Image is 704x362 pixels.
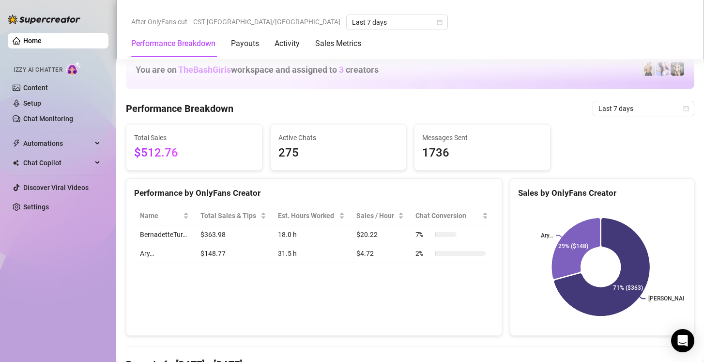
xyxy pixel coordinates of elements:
[642,62,655,76] img: BernadetteTur
[23,203,49,211] a: Settings
[195,225,272,244] td: $363.98
[134,144,254,162] span: $512.76
[8,15,80,24] img: logo-BBDzfeDw.svg
[66,62,81,76] img: AI Chatter
[140,210,181,221] span: Name
[671,329,694,352] div: Open Intercom Messenger
[315,38,361,49] div: Sales Metrics
[134,225,195,244] td: BernadetteTur…
[200,210,259,221] span: Total Sales & Tips
[23,184,89,191] a: Discover Viral Videos
[351,206,410,225] th: Sales / Hour
[671,62,684,76] img: Bonnie
[231,38,259,49] div: Payouts
[23,155,92,171] span: Chat Copilot
[598,101,689,116] span: Last 7 days
[23,37,42,45] a: Home
[134,206,195,225] th: Name
[656,62,670,76] img: Ary
[351,244,410,263] td: $4.72
[410,206,494,225] th: Chat Conversion
[275,38,300,49] div: Activity
[13,140,20,147] span: thunderbolt
[649,296,698,302] text: [PERSON_NAME]...
[13,159,19,166] img: Chat Copilot
[178,64,231,75] span: TheBashGirls
[278,144,398,162] span: 275
[126,102,233,115] h4: Performance Breakdown
[278,132,398,143] span: Active Chats
[541,232,553,239] text: Ary…
[195,244,272,263] td: $148.77
[351,225,410,244] td: $20.22
[272,225,350,244] td: 18.0 h
[422,132,542,143] span: Messages Sent
[134,244,195,263] td: Ary…
[415,248,431,259] span: 2 %
[195,206,272,225] th: Total Sales & Tips
[136,64,379,75] h1: You are on workspace and assigned to creators
[14,65,62,75] span: Izzy AI Chatter
[193,15,340,29] span: CST [GEOGRAPHIC_DATA]/[GEOGRAPHIC_DATA]
[134,187,494,200] div: Performance by OnlyFans Creator
[134,132,254,143] span: Total Sales
[131,15,187,29] span: After OnlyFans cut
[518,187,686,200] div: Sales by OnlyFans Creator
[339,64,344,75] span: 3
[356,210,396,221] span: Sales / Hour
[415,229,431,240] span: 7 %
[23,115,73,123] a: Chat Monitoring
[437,19,443,25] span: calendar
[23,84,48,92] a: Content
[23,99,41,107] a: Setup
[23,136,92,151] span: Automations
[683,106,689,111] span: calendar
[272,244,350,263] td: 31.5 h
[131,38,215,49] div: Performance Breakdown
[352,15,442,30] span: Last 7 days
[415,210,481,221] span: Chat Conversion
[422,144,542,162] span: 1736
[278,210,337,221] div: Est. Hours Worked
